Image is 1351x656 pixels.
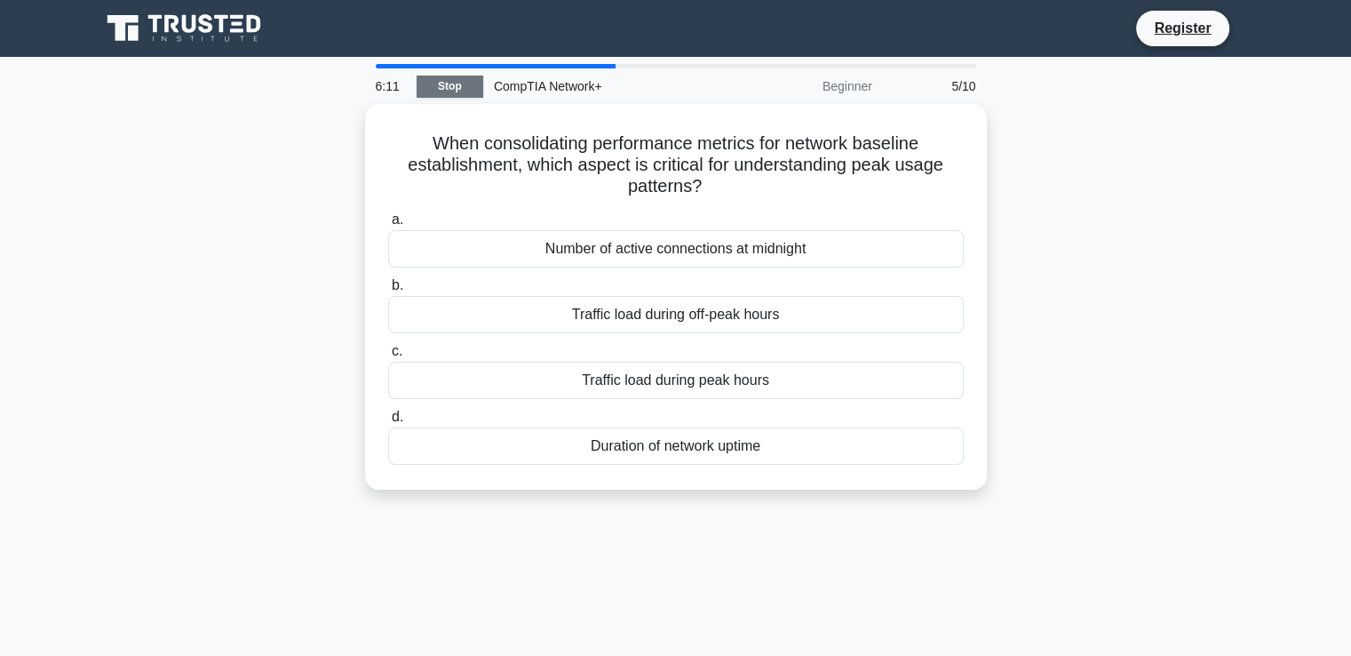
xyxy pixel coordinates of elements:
div: Beginner [727,68,883,104]
span: b. [392,277,403,292]
span: c. [392,343,402,358]
span: a. [392,212,403,227]
div: CompTIA Network+ [483,68,727,104]
div: Traffic load during peak hours [388,362,964,399]
h5: When consolidating performance metrics for network baseline establishment, which aspect is critic... [386,132,966,198]
span: d. [392,409,403,424]
a: Register [1143,17,1221,39]
div: Number of active connections at midnight [388,230,964,268]
div: 6:11 [365,68,417,104]
div: Traffic load during off-peak hours [388,296,964,333]
div: Duration of network uptime [388,428,964,465]
div: 5/10 [883,68,987,104]
a: Stop [417,76,483,98]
